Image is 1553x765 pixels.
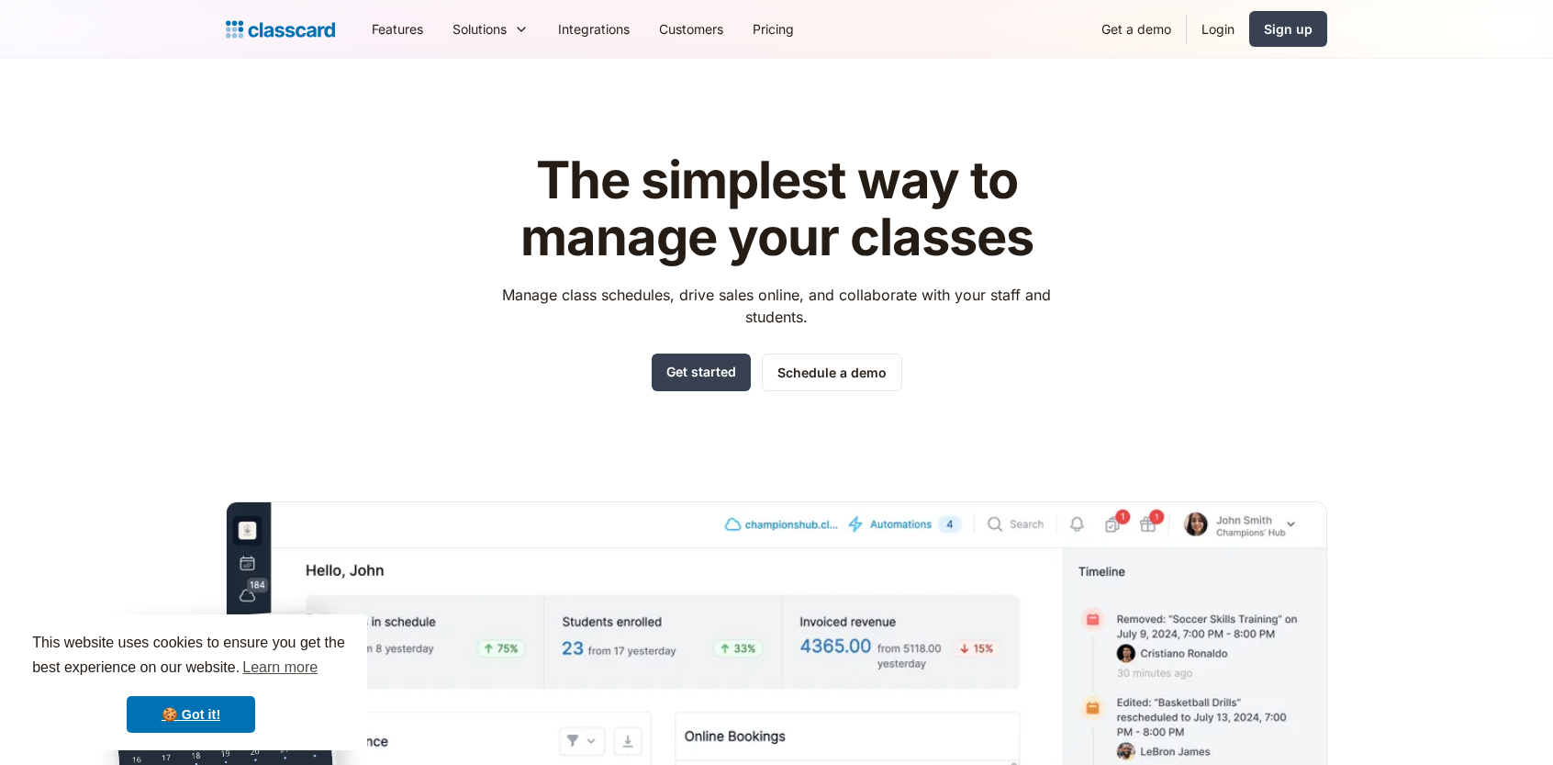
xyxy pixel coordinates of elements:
p: Manage class schedules, drive sales online, and collaborate with your staff and students. [486,284,1068,328]
div: Sign up [1264,19,1313,39]
div: Solutions [452,19,507,39]
div: cookieconsent [15,614,367,750]
a: dismiss cookie message [127,696,255,733]
a: Logo [226,17,335,42]
a: Get started [652,354,751,391]
a: Sign up [1249,11,1327,47]
div: Solutions [438,8,543,50]
span: This website uses cookies to ensure you get the best experience on our website. [32,632,350,681]
a: Customers [644,8,738,50]
a: Schedule a demo [762,354,902,391]
a: Get a demo [1087,8,1186,50]
a: learn more about cookies [240,654,320,681]
a: Features [357,8,438,50]
h1: The simplest way to manage your classes [486,152,1068,265]
a: Pricing [738,8,809,50]
a: Login [1187,8,1249,50]
a: Integrations [543,8,644,50]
